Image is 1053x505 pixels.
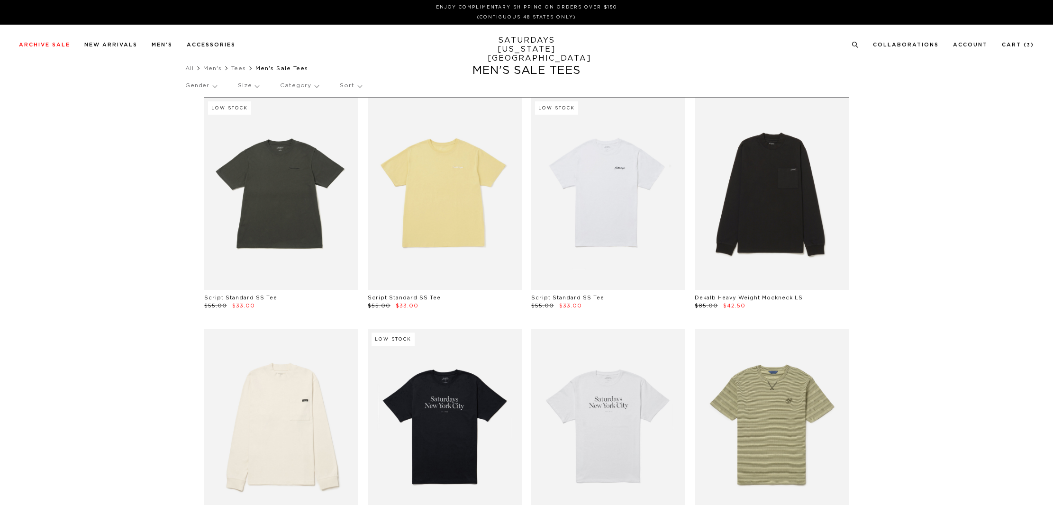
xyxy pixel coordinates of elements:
[187,42,236,47] a: Accessories
[368,295,441,300] a: Script Standard SS Tee
[255,65,308,71] span: Men's Sale Tees
[340,75,361,97] p: Sort
[1027,43,1031,47] small: 3
[723,303,745,308] span: $42.50
[84,42,137,47] a: New Arrivals
[368,303,390,308] span: $55.00
[396,303,418,308] span: $33.00
[1002,42,1034,47] a: Cart (3)
[695,295,803,300] a: Dekalb Heavy Weight Mockneck LS
[203,65,222,71] a: Men's
[238,75,259,97] p: Size
[372,333,415,346] div: Low Stock
[185,75,217,97] p: Gender
[152,42,172,47] a: Men's
[488,36,566,63] a: SATURDAYS[US_STATE][GEOGRAPHIC_DATA]
[531,295,604,300] a: Script Standard SS Tee
[185,65,194,71] a: All
[873,42,939,47] a: Collaborations
[953,42,988,47] a: Account
[23,4,1030,11] p: Enjoy Complimentary Shipping on Orders Over $150
[695,303,718,308] span: $85.00
[232,303,255,308] span: $33.00
[559,303,582,308] span: $33.00
[231,65,246,71] a: Tees
[280,75,318,97] p: Category
[204,295,277,300] a: Script Standard SS Tee
[23,14,1030,21] p: (Contiguous 48 States Only)
[531,303,554,308] span: $55.00
[208,101,251,115] div: Low Stock
[535,101,578,115] div: Low Stock
[204,303,227,308] span: $55.00
[19,42,70,47] a: Archive Sale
